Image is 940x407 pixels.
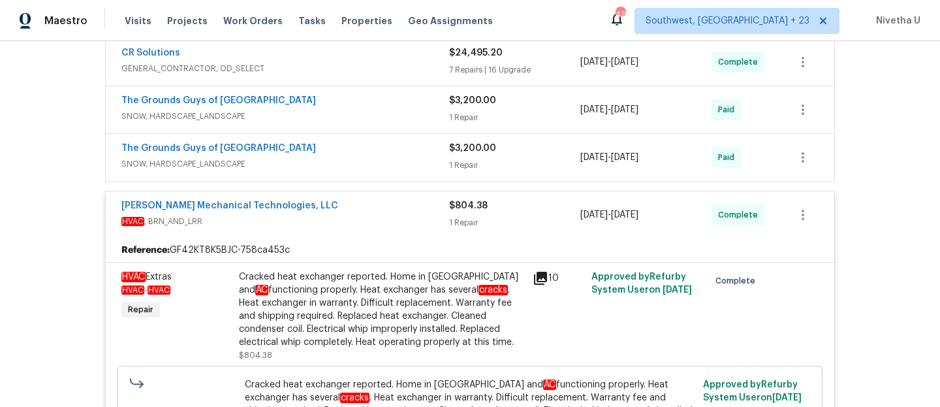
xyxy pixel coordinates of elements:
[167,14,208,27] span: Projects
[340,393,369,403] em: cracks
[223,14,283,27] span: Work Orders
[121,157,449,171] span: SNOW, HARDSCAPE_LANDSCAPE
[580,153,608,162] span: [DATE]
[121,48,180,57] a: CR Solutions
[580,210,608,220] span: [DATE]
[121,62,449,75] span: GENERAL_CONTRACTOR, OD_SELECT
[449,63,580,76] div: 7 Repairs | 16 Upgrade
[239,351,272,359] span: $804.38
[123,303,159,316] span: Repair
[580,56,638,69] span: -
[718,151,740,164] span: Paid
[341,14,392,27] span: Properties
[255,285,268,295] em: AC
[239,270,525,349] div: Cracked heat exchanger reported. Home in [GEOGRAPHIC_DATA] and functioning properly. Heat exchang...
[121,110,449,123] span: SNOW, HARDSCAPE_LANDSCAPE
[298,16,326,25] span: Tasks
[121,272,146,282] em: HVAC
[646,14,809,27] span: Southwest, [GEOGRAPHIC_DATA] + 23
[44,14,87,27] span: Maestro
[121,217,144,226] em: HVAC
[663,285,692,295] span: [DATE]
[449,96,496,105] span: $3,200.00
[121,215,449,228] span: , BRN_AND_LRR
[580,57,608,67] span: [DATE]
[125,14,151,27] span: Visits
[580,105,608,114] span: [DATE]
[121,272,172,282] span: Extras
[580,208,638,221] span: -
[449,159,580,172] div: 1 Repair
[121,286,170,294] span: -
[543,380,556,390] em: AC
[449,216,580,229] div: 1 Repair
[449,48,503,57] span: $24,495.20
[121,96,316,105] a: The Grounds Guys of [GEOGRAPHIC_DATA]
[449,201,488,210] span: $804.38
[121,144,316,153] a: The Grounds Guys of [GEOGRAPHIC_DATA]
[478,285,508,295] em: cracks
[449,111,580,124] div: 1 Repair
[106,238,834,262] div: GF42KT8K5BJC-758ca453c
[611,153,638,162] span: [DATE]
[871,14,920,27] span: Nivetha U
[121,201,338,210] a: [PERSON_NAME] Mechanical Technologies, LLC
[715,274,760,287] span: Complete
[580,103,638,116] span: -
[718,103,740,116] span: Paid
[772,393,802,402] span: [DATE]
[121,244,170,257] b: Reference:
[611,57,638,67] span: [DATE]
[611,105,638,114] span: [DATE]
[121,285,144,295] em: HVAC
[449,144,496,153] span: $3,200.00
[533,270,584,286] div: 10
[703,380,802,402] span: Approved by Refurby System User on
[611,210,638,220] span: [DATE]
[718,208,763,221] span: Complete
[718,56,763,69] span: Complete
[148,285,170,295] em: HVAC
[408,14,493,27] span: Geo Assignments
[616,8,625,21] div: 421
[580,151,638,164] span: -
[591,272,692,295] span: Approved by Refurby System User on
